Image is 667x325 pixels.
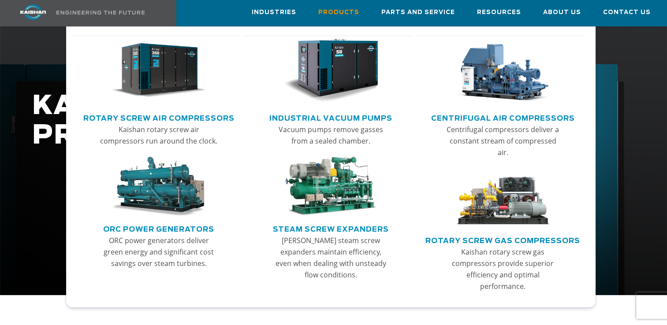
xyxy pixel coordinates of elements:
[543,7,581,18] span: About Us
[455,39,551,103] img: thumb-Centrifugal-Air-Compressors
[269,111,392,124] a: Industrial Vacuum Pumps
[273,222,389,235] a: Steam Screw Expanders
[318,0,359,24] a: Products
[381,0,455,24] a: Parts and Service
[603,0,651,24] a: Contact Us
[381,7,455,18] span: Parts and Service
[443,246,562,292] p: Kaishan rotary screw gas compressors provide superior efficiency and optimal performance.
[318,7,359,18] span: Products
[83,111,235,124] a: Rotary Screw Air Compressors
[100,235,218,269] p: ORC power generators deliver green energy and significant cost savings over steam turbines.
[111,157,206,216] img: thumb-ORC-Power-Generators
[603,7,651,18] span: Contact Us
[56,11,145,15] img: Engineering the future
[455,168,551,228] img: thumb-Rotary-Screw-Gas-Compressors
[100,124,218,147] p: Kaishan rotary screw air compressors run around the clock.
[425,233,580,246] a: Rotary Screw Gas Compressors
[477,0,521,24] a: Resources
[252,0,296,24] a: Industries
[252,7,296,18] span: Industries
[111,39,206,103] img: thumb-Rotary-Screw-Air-Compressors
[103,222,214,235] a: ORC Power Generators
[272,124,390,147] p: Vacuum pumps remove gasses from a sealed chamber.
[543,0,581,24] a: About Us
[283,39,378,103] img: thumb-Industrial-Vacuum-Pumps
[272,235,390,281] p: [PERSON_NAME] steam screw expanders maintain efficiency, even when dealing with unsteady flow con...
[32,92,533,151] h1: KAISHAN PRODUCTS
[431,111,575,124] a: Centrifugal Air Compressors
[477,7,521,18] span: Resources
[283,157,378,216] img: thumb-Steam-Screw-Expanders
[443,124,562,158] p: Centrifugal compressors deliver a constant stream of compressed air.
